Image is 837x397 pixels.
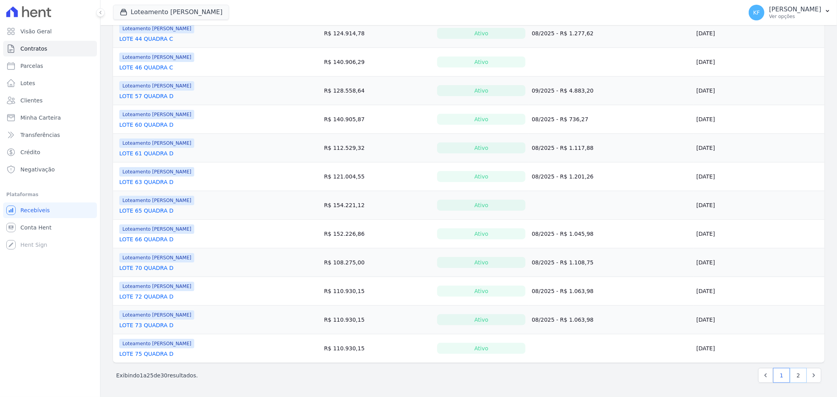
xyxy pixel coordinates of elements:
[532,317,594,323] a: 08/2025 - R$ 1.063,98
[321,306,434,334] td: R$ 110.930,15
[321,162,434,191] td: R$ 121.004,55
[119,207,173,215] a: LOTE 65 QUADRA D
[3,75,97,91] a: Lotes
[321,334,434,363] td: R$ 110.930,15
[3,58,97,74] a: Parcelas
[437,314,525,325] div: Ativo
[119,310,194,320] span: Loteamento [PERSON_NAME]
[20,97,42,104] span: Clientes
[321,191,434,220] td: R$ 154.221,12
[532,145,594,151] a: 08/2025 - R$ 1.117,88
[147,372,154,379] span: 25
[20,148,40,156] span: Crédito
[693,19,824,48] td: [DATE]
[321,105,434,134] td: R$ 140.905,87
[116,372,198,379] p: Exibindo a de resultados.
[119,350,173,358] a: LOTE 75 QUADRA D
[693,277,824,306] td: [DATE]
[20,62,43,70] span: Parcelas
[20,131,60,139] span: Transferências
[742,2,837,24] button: KF [PERSON_NAME] Ver opções
[693,334,824,363] td: [DATE]
[20,45,47,53] span: Contratos
[532,259,594,266] a: 08/2025 - R$ 1.108,75
[3,202,97,218] a: Recebíveis
[532,116,588,122] a: 08/2025 - R$ 736,27
[119,235,173,243] a: LOTE 66 QUADRA D
[3,220,97,235] a: Conta Hent
[532,87,594,94] a: 09/2025 - R$ 4.883,20
[806,368,821,383] a: Next
[437,171,525,182] div: Ativo
[3,24,97,39] a: Visão Geral
[437,28,525,39] div: Ativo
[119,149,173,157] a: LOTE 61 QUADRA D
[693,306,824,334] td: [DATE]
[3,144,97,160] a: Crédito
[321,220,434,248] td: R$ 152.226,86
[693,191,824,220] td: [DATE]
[790,368,807,383] a: 2
[437,257,525,268] div: Ativo
[113,5,229,20] button: Loteamento [PERSON_NAME]
[119,24,194,33] span: Loteamento [PERSON_NAME]
[693,76,824,105] td: [DATE]
[119,64,173,71] a: LOTE 46 QUADRA C
[532,288,594,294] a: 08/2025 - R$ 1.063,98
[119,92,173,100] a: LOTE 57 QUADRA D
[119,121,173,129] a: LOTE 60 QUADRA D
[321,277,434,306] td: R$ 110.930,15
[119,293,173,300] a: LOTE 72 QUADRA D
[119,253,194,262] span: Loteamento [PERSON_NAME]
[119,339,194,348] span: Loteamento [PERSON_NAME]
[437,56,525,67] div: Ativo
[321,134,434,162] td: R$ 112.529,32
[3,110,97,126] a: Minha Carteira
[3,127,97,143] a: Transferências
[693,105,824,134] td: [DATE]
[321,248,434,277] td: R$ 108.275,00
[119,196,194,205] span: Loteamento [PERSON_NAME]
[160,372,168,379] span: 30
[437,85,525,96] div: Ativo
[3,41,97,56] a: Contratos
[119,53,194,62] span: Loteamento [PERSON_NAME]
[753,10,760,15] span: KF
[758,368,773,383] a: Previous
[20,206,50,214] span: Recebíveis
[437,142,525,153] div: Ativo
[20,166,55,173] span: Negativação
[119,110,194,119] span: Loteamento [PERSON_NAME]
[769,5,821,13] p: [PERSON_NAME]
[437,200,525,211] div: Ativo
[119,138,194,148] span: Loteamento [PERSON_NAME]
[119,282,194,291] span: Loteamento [PERSON_NAME]
[321,76,434,105] td: R$ 128.558,64
[20,27,52,35] span: Visão Geral
[532,231,594,237] a: 08/2025 - R$ 1.045,98
[3,162,97,177] a: Negativação
[437,114,525,125] div: Ativo
[437,286,525,297] div: Ativo
[693,220,824,248] td: [DATE]
[693,48,824,76] td: [DATE]
[20,79,35,87] span: Lotes
[119,35,173,43] a: LOTE 44 QUADRA C
[119,264,173,272] a: LOTE 70 QUADRA D
[119,224,194,234] span: Loteamento [PERSON_NAME]
[437,343,525,354] div: Ativo
[119,167,194,177] span: Loteamento [PERSON_NAME]
[693,134,824,162] td: [DATE]
[119,178,173,186] a: LOTE 63 QUADRA D
[773,368,790,383] a: 1
[532,30,594,36] a: 08/2025 - R$ 1.277,62
[321,19,434,48] td: R$ 124.914,78
[119,81,194,91] span: Loteamento [PERSON_NAME]
[532,173,594,180] a: 08/2025 - R$ 1.201,26
[769,13,821,20] p: Ver opções
[321,48,434,76] td: R$ 140.906,29
[140,372,143,379] span: 1
[20,224,51,231] span: Conta Hent
[119,321,173,329] a: LOTE 73 QUADRA D
[6,190,94,199] div: Plataformas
